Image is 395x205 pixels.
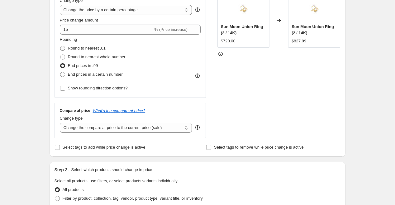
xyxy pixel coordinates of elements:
h2: Step 3. [55,167,69,173]
span: Select all products, use filters, or select products variants individually [55,179,178,183]
span: Select tags to remove while price change is active [214,145,304,150]
span: Show rounding direction options? [68,86,128,90]
span: Select tags to add while price change is active [63,145,145,150]
span: % (Price increase) [155,27,188,32]
span: End prices in .99 [68,63,98,68]
span: End prices in a certain number [68,72,123,77]
button: What's the compare at price? [93,108,145,113]
span: Sun Moon Union Ring (2 / 14K) [292,24,334,35]
span: All products [63,187,84,192]
span: Filter by product, collection, tag, vendor, product type, variant title, or inventory [63,196,203,201]
span: Rounding [60,37,77,42]
h3: Compare at price [60,108,90,113]
div: $827.99 [292,38,306,44]
span: Price change amount [60,18,98,22]
input: -15 [60,25,153,35]
div: help [194,7,201,13]
span: Round to nearest .01 [68,46,106,50]
span: Change type [60,116,83,121]
div: help [194,124,201,131]
span: Sun Moon Union Ring (2 / 14K) [221,24,263,35]
span: Round to nearest whole number [68,55,126,59]
p: Select which products should change in price [71,167,152,173]
div: $720.00 [221,38,236,44]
